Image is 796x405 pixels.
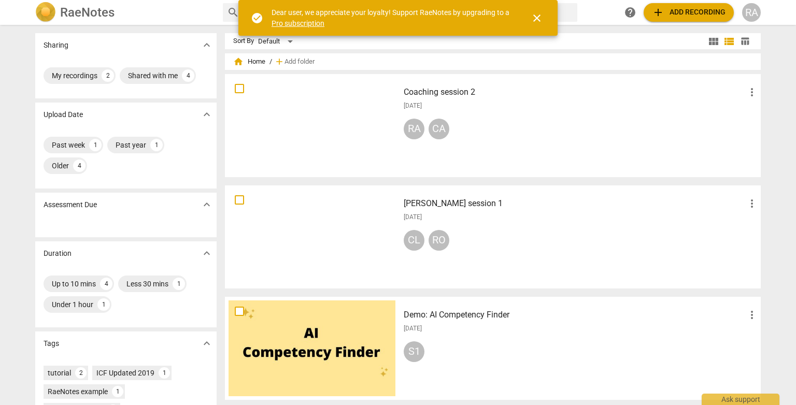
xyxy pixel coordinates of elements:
div: Shared with me [128,70,178,81]
span: expand_more [201,39,213,51]
div: Past week [52,140,85,150]
div: ICF Updated 2019 [96,368,154,378]
h3: Demo: AI Competency Finder [404,309,746,321]
button: Show more [199,336,215,351]
a: Pro subscription [272,19,324,27]
button: Show more [199,37,215,53]
div: My recordings [52,70,97,81]
h2: RaeNotes [60,5,115,20]
span: expand_more [201,108,213,121]
a: Help [621,3,639,22]
div: 1 [173,278,185,290]
div: 4 [73,160,86,172]
span: [DATE] [404,213,422,222]
div: Under 1 hour [52,299,93,310]
span: home [233,56,244,67]
div: RaeNotes example [48,386,108,397]
div: Up to 10 mins [52,279,96,289]
button: Upload [644,3,734,22]
span: expand_more [201,247,213,259]
div: 1 [112,386,123,397]
p: Sharing [44,40,68,51]
div: 1 [159,367,170,379]
button: Tile view [706,34,721,49]
span: [DATE] [404,102,422,110]
span: check_circle [251,12,263,24]
div: Less 30 mins [126,279,168,289]
button: Table view [737,34,752,49]
div: 2 [102,69,114,82]
span: more_vert [746,309,758,321]
button: Show more [199,245,215,261]
div: 1 [89,139,102,151]
button: RA [742,3,761,22]
div: Older [52,161,69,171]
p: Assessment Due [44,199,97,210]
span: add [652,6,664,19]
div: Sort By [233,37,254,45]
div: 4 [100,278,112,290]
span: [DATE] [404,324,422,333]
div: tutorial [48,368,71,378]
div: CA [429,119,449,139]
p: Duration [44,248,72,259]
div: RO [429,230,449,251]
span: more_vert [746,197,758,210]
img: Logo [35,2,56,23]
span: help [624,6,636,19]
div: Default [258,33,296,50]
span: expand_more [201,198,213,211]
p: Upload Date [44,109,83,120]
h3: Carla session 1 [404,197,746,210]
h3: Coaching session 2 [404,86,746,98]
div: Dear user, we appreciate your loyalty! Support RaeNotes by upgrading to a [272,7,512,28]
button: List view [721,34,737,49]
span: table_chart [740,36,750,46]
div: Past year [116,140,146,150]
span: close [531,12,543,24]
div: RA [404,119,424,139]
div: 1 [150,139,163,151]
span: / [269,58,272,66]
span: search [227,6,239,19]
span: expand_more [201,337,213,350]
button: Show more [199,107,215,122]
div: 1 [97,298,110,311]
span: Add recording [652,6,726,19]
div: 2 [75,367,87,379]
p: Tags [44,338,59,349]
span: Home [233,56,265,67]
div: Ask support [702,394,779,405]
a: [PERSON_NAME] session 1[DATE]CLRO [229,189,757,285]
a: LogoRaeNotes [35,2,215,23]
span: Add folder [285,58,315,66]
span: more_vert [746,86,758,98]
span: view_module [707,35,720,48]
div: CL [404,230,424,251]
div: S1 [404,341,424,362]
a: Coaching session 2[DATE]RACA [229,78,757,173]
div: 4 [182,69,194,82]
button: Show more [199,197,215,212]
span: view_list [723,35,735,48]
button: Close [524,6,549,31]
span: add [274,56,285,67]
a: Demo: AI Competency Finder[DATE]S1 [229,300,757,396]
